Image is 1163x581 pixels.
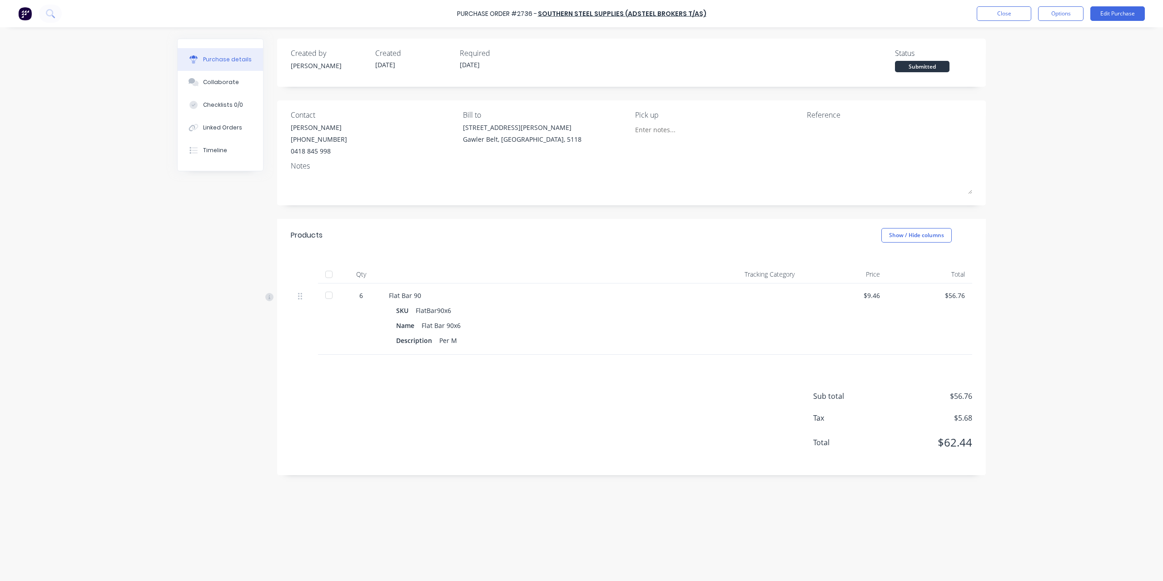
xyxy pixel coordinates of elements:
a: Southern Steel Supplies (Adsteel Brokers T/as) [538,9,706,18]
div: [PHONE_NUMBER] [291,134,347,144]
div: SKU [396,304,416,317]
button: Purchase details [178,48,263,71]
div: $9.46 [809,291,880,300]
div: $56.76 [895,291,965,300]
span: $56.76 [881,391,972,402]
div: Notes [291,160,972,171]
span: $62.44 [881,434,972,451]
div: Contact [291,109,456,120]
div: Reference [807,109,972,120]
div: Bill to [463,109,628,120]
div: Pick up [635,109,800,120]
button: Close [977,6,1031,21]
span: $5.68 [881,412,972,423]
div: Status [895,48,972,59]
div: Total [887,265,973,283]
button: Checklists 0/0 [178,94,263,116]
div: Flat Bar 90x6 [422,319,461,332]
span: Tax [813,412,881,423]
div: FlatBar90x6 [416,304,451,317]
button: Show / Hide columns [881,228,952,243]
div: Created by [291,48,368,59]
div: Required [460,48,537,59]
div: [PERSON_NAME] [291,123,347,132]
div: Flat Bar 90 [389,291,692,300]
div: Collaborate [203,78,239,86]
button: Linked Orders [178,116,263,139]
button: Collaborate [178,71,263,94]
div: Gawler Belt, [GEOGRAPHIC_DATA], 5118 [463,134,581,144]
div: Per M [439,334,457,347]
span: Sub total [813,391,881,402]
button: Timeline [178,139,263,162]
div: 0418 845 998 [291,146,347,156]
img: Factory [18,7,32,20]
div: Checklists 0/0 [203,101,243,109]
div: Qty [341,265,382,283]
div: Linked Orders [203,124,242,132]
input: Enter notes... [635,123,718,136]
div: [PERSON_NAME] [291,61,368,70]
div: [STREET_ADDRESS][PERSON_NAME] [463,123,581,132]
div: Name [396,319,422,332]
div: Created [375,48,452,59]
div: Purchase details [203,55,252,64]
div: Price [802,265,887,283]
div: Purchase Order #2736 - [457,9,537,19]
div: Submitted [895,61,949,72]
span: Total [813,437,881,448]
div: Description [396,334,439,347]
div: 6 [348,291,374,300]
div: Timeline [203,146,227,154]
div: Tracking Category [700,265,802,283]
button: Options [1038,6,1083,21]
div: Products [291,230,323,241]
button: Edit Purchase [1090,6,1145,21]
